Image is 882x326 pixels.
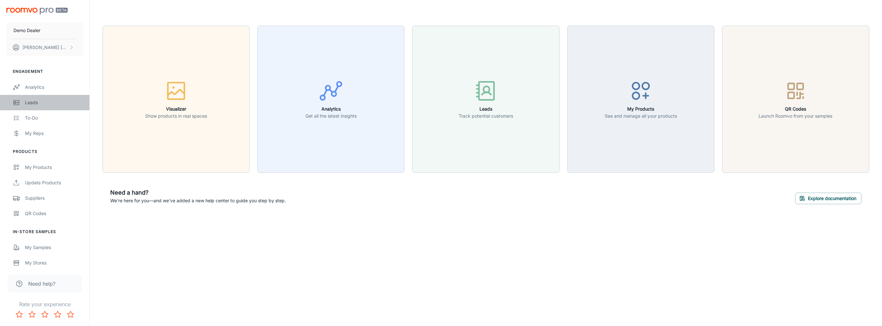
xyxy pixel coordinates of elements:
[759,105,832,113] h6: QR Codes
[759,113,832,120] p: Launch Roomvo from your samples
[567,26,714,173] button: My ProductsSee and manage all your products
[722,26,869,173] button: QR CodesLaunch Roomvo from your samples
[412,96,559,102] a: LeadsTrack potential customers
[25,84,83,91] div: Analytics
[25,210,83,217] div: QR Codes
[459,113,513,120] p: Track potential customers
[795,193,861,204] button: Explore documentation
[459,105,513,113] h6: Leads
[25,130,83,137] div: My Reps
[6,39,83,56] button: [PERSON_NAME] [PERSON_NAME]
[6,22,83,39] button: Demo Dealer
[257,96,404,102] a: AnalyticsGet all the latest insights
[305,113,357,120] p: Get all the latest insights
[25,114,83,121] div: To-do
[25,179,83,186] div: Update Products
[6,8,68,14] img: Roomvo PRO Beta
[412,26,559,173] button: LeadsTrack potential customers
[25,99,83,106] div: Leads
[103,26,250,173] button: VisualizerShow products in real spaces
[605,105,677,113] h6: My Products
[722,96,869,102] a: QR CodesLaunch Roomvo from your samples
[25,164,83,171] div: My Products
[110,188,286,197] h6: Need a hand?
[25,195,83,202] div: Suppliers
[605,113,677,120] p: See and manage all your products
[13,27,40,34] p: Demo Dealer
[145,113,207,120] p: Show products in real spaces
[567,96,714,102] a: My ProductsSee and manage all your products
[257,26,404,173] button: AnalyticsGet all the latest insights
[145,105,207,113] h6: Visualizer
[795,195,861,201] a: Explore documentation
[22,44,68,51] p: [PERSON_NAME] [PERSON_NAME]
[305,105,357,113] h6: Analytics
[110,197,286,204] p: We're here for you—and we've added a new help center to guide you step by step.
